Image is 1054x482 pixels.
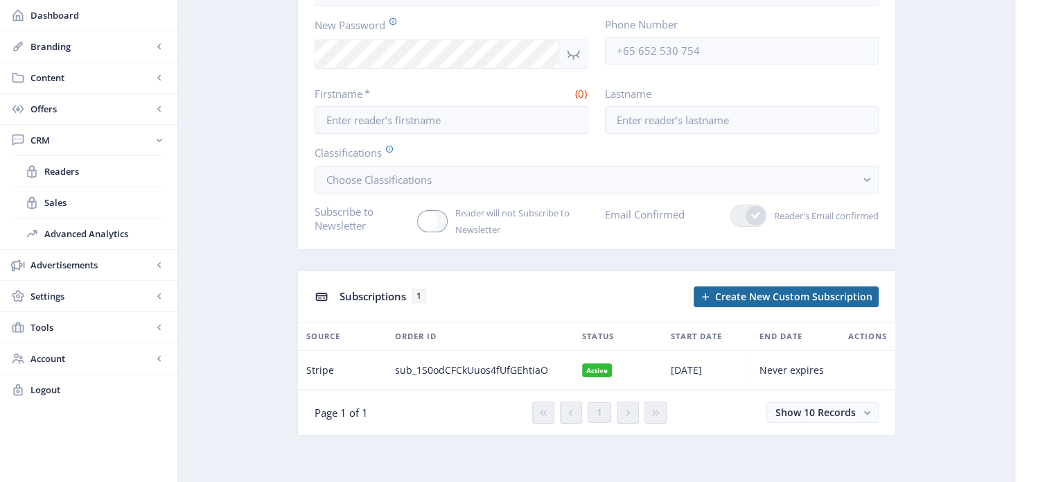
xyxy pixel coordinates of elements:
[759,362,824,379] span: Never expires
[315,406,368,420] span: Page 1 of 1
[30,40,152,53] span: Branding
[30,71,152,85] span: Content
[44,227,164,241] span: Advanced Analytics
[573,87,588,101] span: (0)
[605,37,879,64] input: +65 652 530 754
[766,402,879,423] button: Show 10 Records
[412,289,426,303] span: 1
[694,286,879,307] button: Create New Custom Subscription
[14,156,164,187] a: Readers
[395,328,437,345] span: Order ID
[30,8,166,22] span: Dashboard
[315,145,868,160] label: Classifications
[605,87,868,101] label: Lastname
[315,17,577,33] label: New Password
[30,133,152,147] span: CRM
[685,286,879,307] a: New page
[605,17,868,31] label: Phone Number
[559,40,588,69] nb-icon: Show password
[14,187,164,218] a: Sales
[588,402,611,423] button: 1
[448,205,588,238] span: Reader will not Subscribe to Newsletter
[30,352,152,365] span: Account
[848,328,887,345] span: Actions
[30,289,152,303] span: Settings
[14,218,164,249] a: Advanced Analytics
[30,320,152,334] span: Tools
[315,87,446,101] label: Firstname
[759,328,802,345] span: End Date
[326,173,432,187] span: Choose Classifications
[30,258,152,272] span: Advertisements
[315,166,879,193] button: Choose Classifications
[395,362,548,379] span: sub_1S0odCFCkUuos4fUfGEhtiaO
[340,289,406,303] span: Subscriptions
[44,196,164,209] span: Sales
[30,383,166,397] span: Logout
[597,407,602,418] span: 1
[671,328,722,345] span: Start Date
[306,362,334,379] span: Stripe
[582,363,613,377] nb-badge: Active
[297,270,896,436] app-collection-view: Subscriptions
[315,106,588,134] input: Enter reader’s firstname
[30,102,152,116] span: Offers
[306,328,340,345] span: Source
[775,406,856,419] span: Show 10 Records
[605,106,879,134] input: Enter reader’s lastname
[605,205,685,224] label: Email Confirmed
[582,328,614,345] span: Status
[715,291,872,302] span: Create New Custom Subscription
[44,164,164,178] span: Readers
[315,205,407,232] label: Subscribe to Newsletter
[671,362,702,379] span: [DATE]
[766,207,879,224] span: Reader's Email confirmed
